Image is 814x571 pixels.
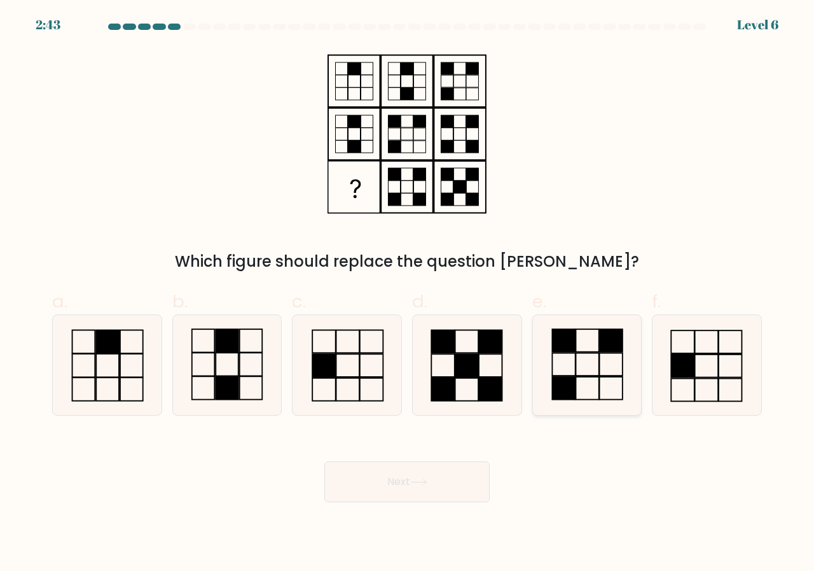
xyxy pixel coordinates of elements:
[324,462,490,502] button: Next
[412,289,427,314] span: d.
[737,15,778,34] div: Level 6
[36,15,60,34] div: 2:43
[60,250,754,273] div: Which figure should replace the question [PERSON_NAME]?
[172,289,188,314] span: b.
[52,289,67,314] span: a.
[292,289,306,314] span: c.
[652,289,661,314] span: f.
[532,289,546,314] span: e.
